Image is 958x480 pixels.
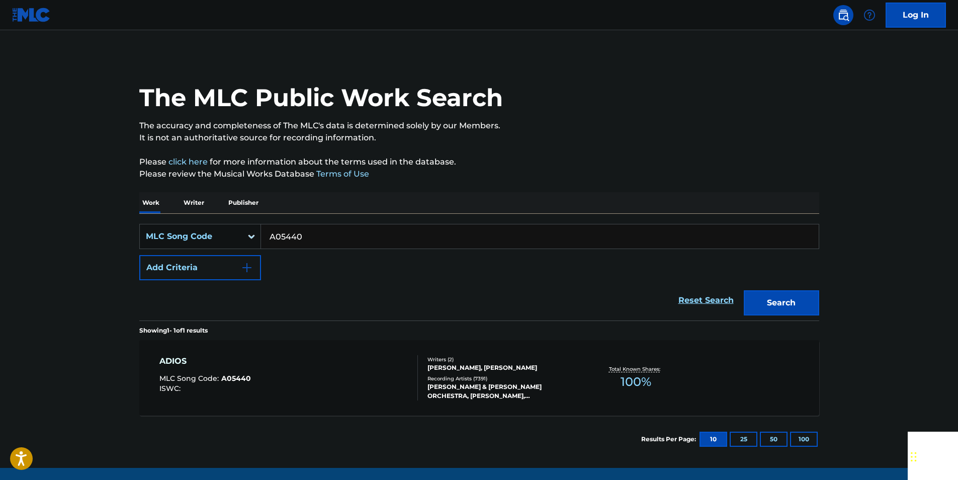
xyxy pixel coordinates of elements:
div: [PERSON_NAME] & [PERSON_NAME] ORCHESTRA, [PERSON_NAME], [PERSON_NAME], [PERSON_NAME], [PERSON_NAME] [427,382,579,401]
div: Drag [911,442,917,472]
div: Help [859,5,880,25]
p: Total Known Shares: [609,365,663,373]
img: 9d2ae6d4665cec9f34b9.svg [241,262,253,274]
p: Results Per Page: [641,435,699,444]
p: Showing 1 - 1 of 1 results [139,326,208,335]
p: Work [139,192,162,213]
button: 10 [700,432,727,447]
a: ADIOSMLC Song Code:A05440ISWC:Writers (2)[PERSON_NAME], [PERSON_NAME]Recording Artists (7391)[PER... [139,340,819,416]
p: Please review the Musical Works Database [139,168,819,180]
button: Search [744,290,819,315]
div: Writers ( 2 ) [427,356,579,363]
div: [PERSON_NAME], [PERSON_NAME] [427,363,579,372]
div: ADIOS [159,355,251,367]
a: click here [168,157,208,167]
p: The accuracy and completeness of The MLC's data is determined solely by our Members. [139,120,819,132]
a: Reset Search [673,289,739,311]
p: Writer [181,192,207,213]
div: MLC Song Code [146,230,236,243]
p: Please for more information about the terms used in the database. [139,156,819,168]
img: help [863,9,876,21]
span: 100 % [621,373,651,391]
span: ISWC : [159,384,183,393]
a: Log In [886,3,946,28]
form: Search Form [139,224,819,321]
a: Public Search [833,5,853,25]
h1: The MLC Public Work Search [139,83,503,113]
button: Add Criteria [139,255,261,280]
img: search [837,9,849,21]
a: Terms of Use [314,169,369,179]
span: MLC Song Code : [159,374,221,383]
span: A05440 [221,374,251,383]
button: 50 [760,432,788,447]
button: 25 [730,432,757,447]
p: Publisher [225,192,262,213]
div: Recording Artists ( 7391 ) [427,375,579,382]
img: MLC Logo [12,8,51,22]
button: 100 [790,432,818,447]
p: It is not an authoritative source for recording information. [139,132,819,144]
iframe: Chat Widget [908,432,958,480]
